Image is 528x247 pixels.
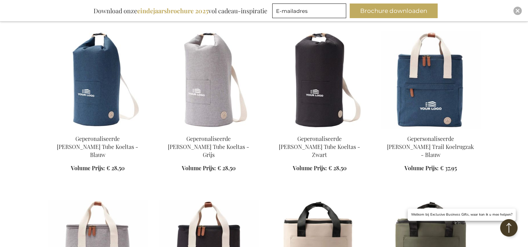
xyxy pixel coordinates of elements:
span: Volume Prijs: [71,164,105,172]
a: Peronalised Sortino Cooler Trunk - Blue [48,126,148,133]
img: Peronalised Sortino Cooler Trunk - Black [270,31,370,129]
a: Geperonaliseerde [PERSON_NAME] Tube Koeltas - Blauw [57,135,138,158]
img: Personalised Sortino Trail Cooler Backpack - Blue [381,31,481,129]
button: Brochure downloaden [350,3,438,18]
span: € 28,50 [106,164,125,172]
b: eindejaarsbrochure 2025 [137,7,208,15]
a: Geperonaliseerde [PERSON_NAME] Tube Koeltas - Grijs [168,135,249,158]
div: Download onze vol cadeau-inspiratie [90,3,270,18]
div: Close [513,7,522,15]
a: Volume Prijs: € 28,50 [293,164,347,172]
a: Volume Prijs: € 37,95 [404,164,457,172]
a: Volume Prijs: € 28,50 [182,164,236,172]
a: Volume Prijs: € 28,50 [71,164,125,172]
span: Volume Prijs: [293,164,327,172]
input: E-mailadres [272,3,346,18]
img: Peronalised Sortino Cooler Trunk - Blue [48,31,148,129]
img: Peronalised Sortino Cooler Trunk - Grey [159,31,259,129]
a: Geperonaliseerde [PERSON_NAME] Tube Koeltas - Zwart [279,135,360,158]
span: Volume Prijs: [182,164,216,172]
form: marketing offers and promotions [272,3,348,20]
span: € 28,50 [217,164,236,172]
a: Personalised Sortino Trail Cooler Backpack - Blue [381,126,481,133]
span: € 37,95 [440,164,457,172]
a: Gepersonaliseerde [PERSON_NAME] Trail Koelrugzak - Blauw [387,135,474,158]
a: Peronalised Sortino Cooler Trunk - Grey [159,126,259,133]
img: Close [515,9,520,13]
span: Volume Prijs: [404,164,439,172]
a: Peronalised Sortino Cooler Trunk - Black [270,126,370,133]
span: € 28,50 [328,164,347,172]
